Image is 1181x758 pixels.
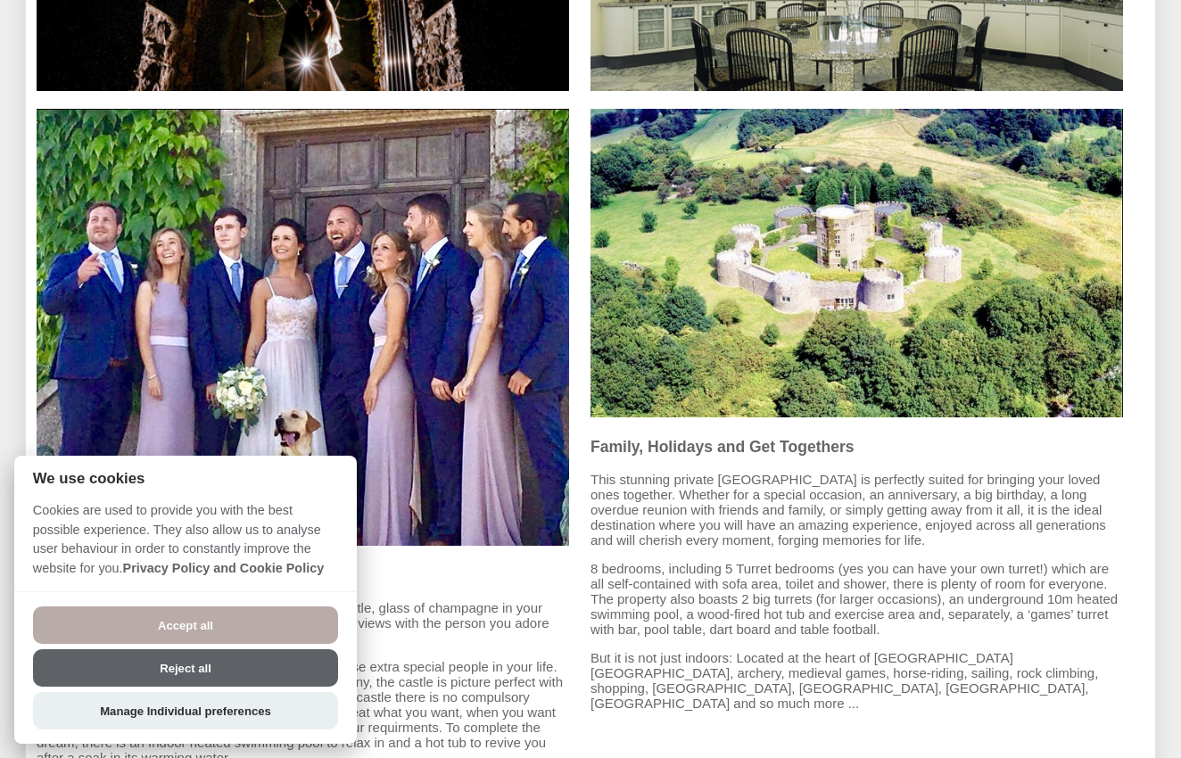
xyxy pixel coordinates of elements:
a: Privacy Policy and Cookie Policy [123,561,325,575]
p: Cookies are used to provide you with the best possible experience. They also allow us to analyse ... [14,501,357,591]
button: Manage Individual preferences [33,692,338,729]
p: 8 bedrooms, including 5 Turret bedrooms (yes you can have your own turret!) which are all self-co... [590,561,1123,637]
button: Reject all [33,649,338,687]
p: This stunning private [GEOGRAPHIC_DATA] is perfectly suited for bringing your loved ones together... [590,472,1123,548]
button: Accept all [33,606,338,644]
p: But it is not just indoors: Located at the heart of [GEOGRAPHIC_DATA] [GEOGRAPHIC_DATA], archery,... [590,650,1123,711]
h2: We use cookies [14,470,357,487]
h3: Family, Holidays and Get Togethers [590,438,1123,457]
